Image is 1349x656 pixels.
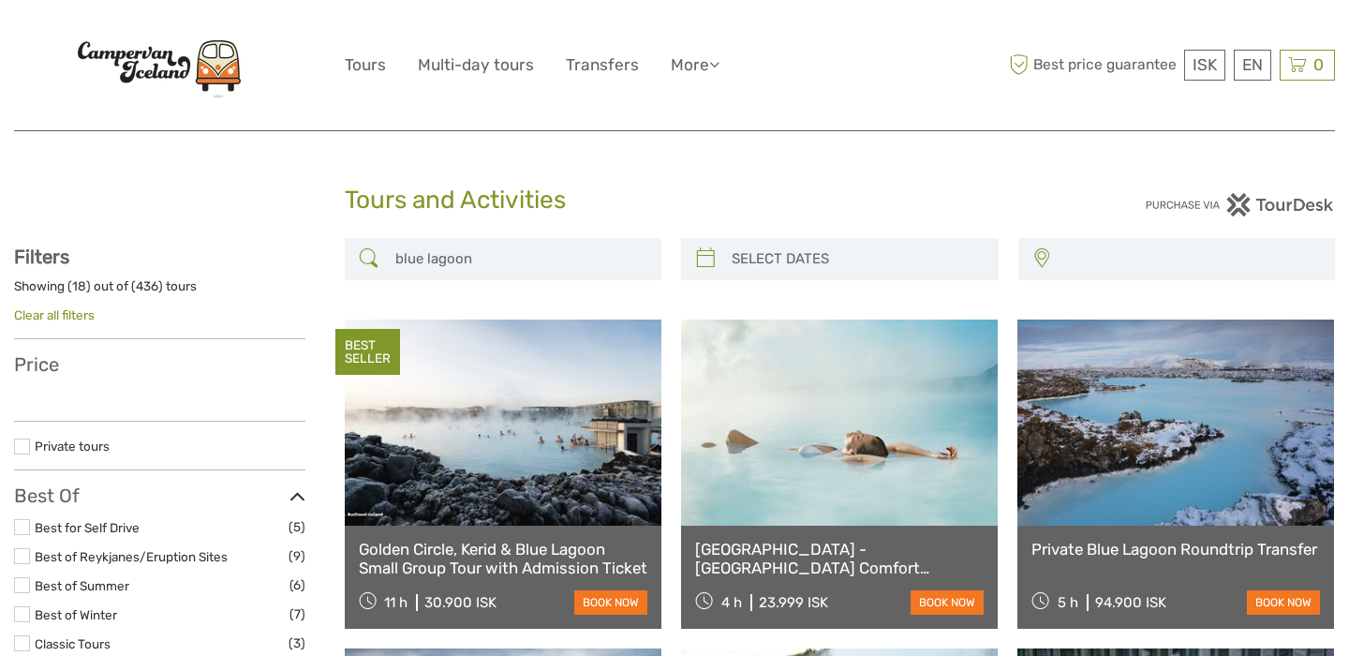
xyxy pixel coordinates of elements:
div: Showing ( ) out of ( ) tours [14,277,305,306]
h1: Tours and Activities [345,186,1005,216]
span: (7) [289,604,305,625]
span: 11 h [384,594,408,611]
img: PurchaseViaTourDesk.png [1145,193,1335,216]
a: Private Blue Lagoon Roundtrip Transfer [1031,540,1320,559]
a: Clear all filters [14,307,95,322]
a: Private tours [35,439,110,454]
h3: Price [14,353,305,376]
img: Scandinavian Travel [56,26,262,105]
a: Multi-day tours [418,52,534,79]
span: 23.999 ISK [759,594,828,611]
input: SELECT DATES [724,243,989,276]
a: More [671,52,719,79]
a: Golden Circle, Kerid & Blue Lagoon Small Group Tour with Admission Ticket [359,540,647,578]
span: 30.900 ISK [424,594,497,611]
span: ISK [1193,55,1217,74]
a: book now [1247,590,1320,615]
div: EN [1234,50,1271,81]
a: book now [911,590,984,615]
label: 436 [136,277,158,295]
h3: Best Of [14,485,305,507]
span: (5) [289,516,305,538]
span: Best price guarantee [1005,50,1180,81]
a: Best of Summer [35,578,129,593]
span: 94.900 ISK [1095,594,1166,611]
span: 4 h [721,594,742,611]
div: BEST SELLER [335,329,400,376]
a: Best of Winter [35,607,117,622]
a: Classic Tours [35,636,111,651]
a: Tours [345,52,386,79]
a: Best for Self Drive [35,520,140,535]
label: 18 [72,277,86,295]
input: SEARCH [388,243,653,276]
a: Transfers [566,52,639,79]
span: 0 [1311,55,1327,74]
a: [GEOGRAPHIC_DATA] - [GEOGRAPHIC_DATA] Comfort including admission [695,540,984,578]
strong: Filters [14,246,69,268]
span: (9) [289,545,305,567]
a: Best of Reykjanes/Eruption Sites [35,549,228,564]
a: book now [574,590,647,615]
span: (6) [289,574,305,596]
span: 5 h [1058,594,1078,611]
span: (3) [289,633,305,654]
